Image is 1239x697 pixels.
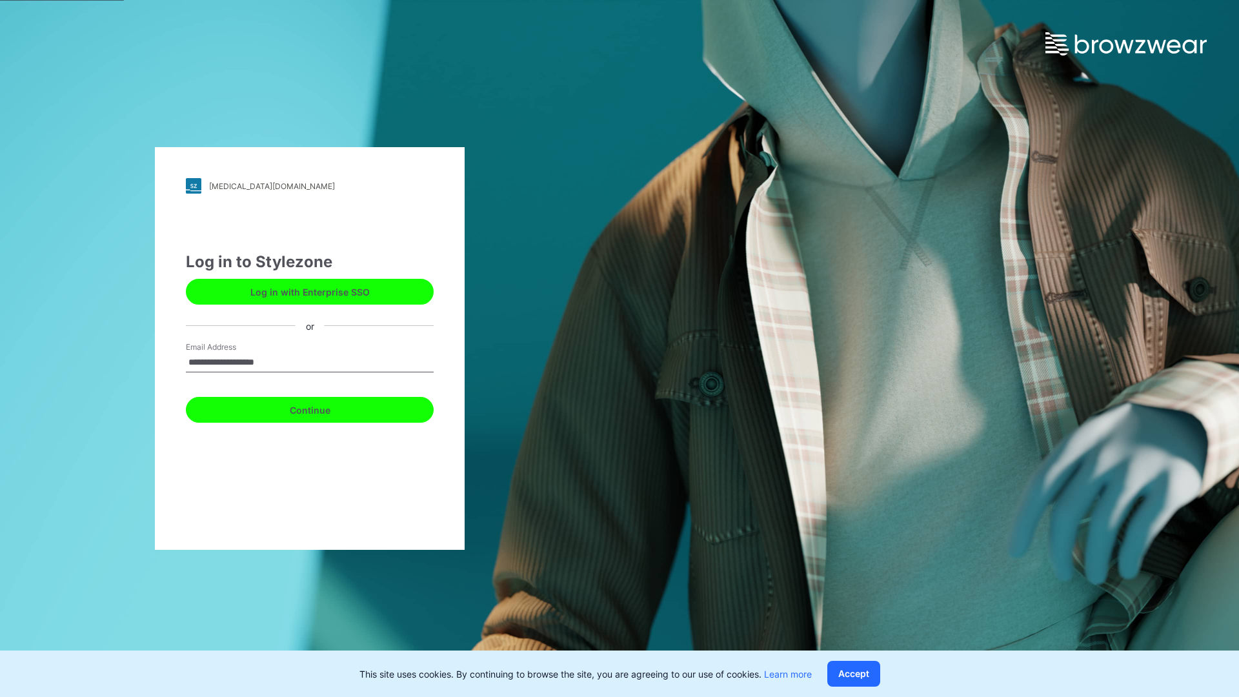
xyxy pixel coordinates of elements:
[764,669,812,680] a: Learn more
[186,279,434,305] button: Log in with Enterprise SSO
[186,250,434,274] div: Log in to Stylezone
[827,661,880,687] button: Accept
[209,181,335,191] div: [MEDICAL_DATA][DOMAIN_NAME]
[186,397,434,423] button: Continue
[1045,32,1207,56] img: browzwear-logo.e42bd6dac1945053ebaf764b6aa21510.svg
[186,341,276,353] label: Email Address
[186,178,201,194] img: stylezone-logo.562084cfcfab977791bfbf7441f1a819.svg
[296,319,325,332] div: or
[359,667,812,681] p: This site uses cookies. By continuing to browse the site, you are agreeing to our use of cookies.
[186,178,434,194] a: [MEDICAL_DATA][DOMAIN_NAME]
